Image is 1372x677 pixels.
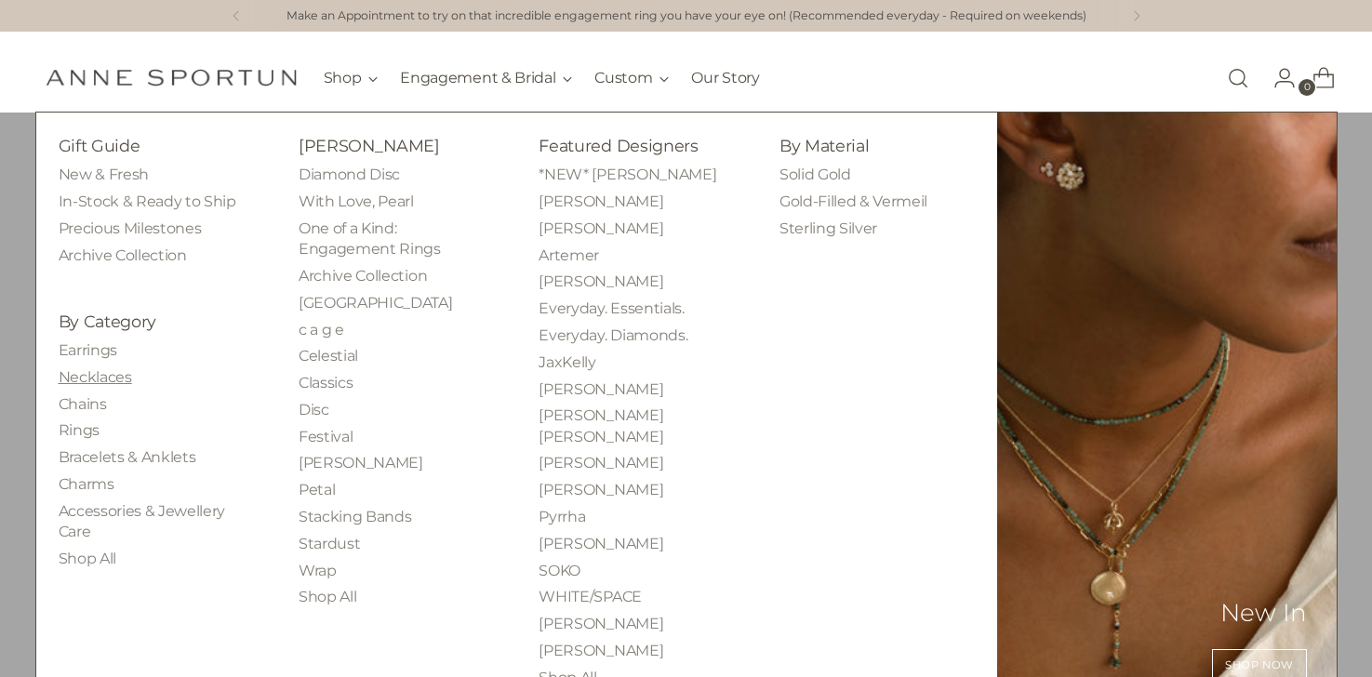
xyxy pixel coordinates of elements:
[1219,60,1257,97] a: Open search modal
[691,58,759,99] a: Our Story
[1298,60,1335,97] a: Open cart modal
[286,7,1086,25] a: Make an Appointment to try on that incredible engagement ring you have your eye on! (Recommended ...
[324,58,379,99] button: Shop
[46,69,297,86] a: Anne Sportun Fine Jewellery
[594,58,669,99] button: Custom
[1259,60,1296,97] a: Go to the account page
[1299,79,1315,96] span: 0
[400,58,572,99] button: Engagement & Bridal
